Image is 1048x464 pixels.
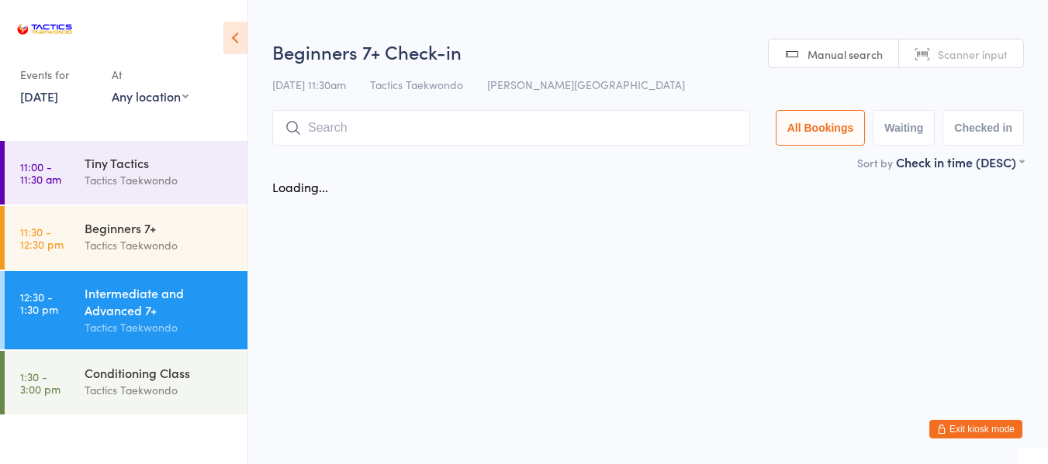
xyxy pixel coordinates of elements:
[85,236,234,254] div: Tactics Taekwondo
[16,12,74,46] img: Tactics Taekwondo
[776,110,866,146] button: All Bookings
[20,88,58,105] a: [DATE]
[272,110,750,146] input: Search
[5,351,247,414] a: 1:30 -3:00 pmConditioning ClassTactics Taekwondo
[857,155,893,170] label: Sort by
[943,110,1024,146] button: Checked in
[20,225,64,250] time: 11:30 - 12:30 pm
[370,77,463,92] span: Tactics Taekwondo
[112,88,189,105] div: Any location
[929,420,1022,438] button: Exit kiosk mode
[85,381,234,399] div: Tactics Taekwondo
[85,219,234,236] div: Beginners 7+
[85,318,234,336] div: Tactics Taekwondo
[5,271,247,349] a: 12:30 -1:30 pmIntermediate and Advanced 7+Tactics Taekwondo
[896,153,1024,170] div: Check in time (DESC)
[112,62,189,88] div: At
[85,364,234,381] div: Conditioning Class
[5,206,247,270] a: 11:30 -12:30 pmBeginners 7+Tactics Taekwondo
[938,46,1008,62] span: Scanner input
[272,77,346,92] span: [DATE] 11:30am
[5,141,247,205] a: 11:00 -11:30 amTiny TacticsTactics Taekwondo
[85,171,234,189] div: Tactics Taekwondo
[272,178,328,195] div: Loading...
[20,370,61,395] time: 1:30 - 3:00 pm
[808,46,883,62] span: Manual search
[487,77,685,92] span: [PERSON_NAME][GEOGRAPHIC_DATA]
[20,290,58,315] time: 12:30 - 1:30 pm
[85,284,234,318] div: Intermediate and Advanced 7+
[272,39,1024,64] h2: Beginners 7+ Check-in
[20,160,61,185] time: 11:00 - 11:30 am
[20,62,96,88] div: Events for
[873,110,935,146] button: Waiting
[85,154,234,171] div: Tiny Tactics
